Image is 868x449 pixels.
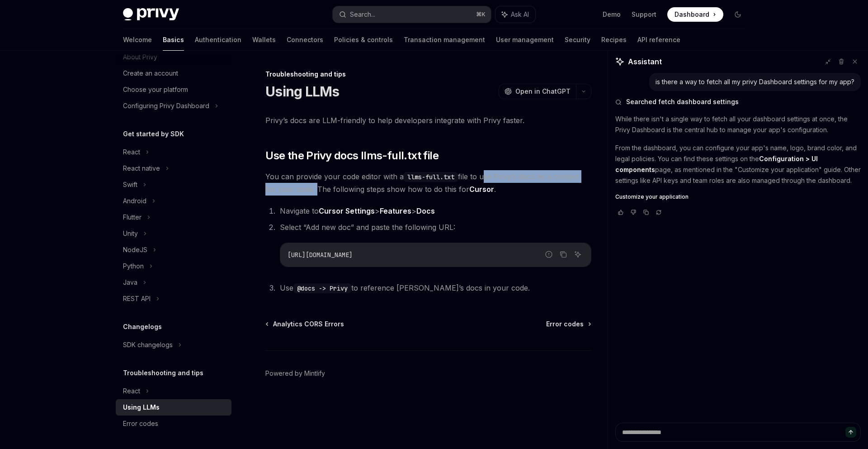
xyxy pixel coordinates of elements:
[266,320,344,329] a: Analytics CORS Errors
[615,193,861,201] a: Customize your application
[163,29,184,51] a: Basics
[615,97,861,106] button: Searched fetch dashboard settings
[123,244,147,255] div: NodeJS
[632,10,656,19] a: Support
[499,84,576,99] button: Open in ChatGPT
[265,70,591,79] div: Troubleshooting and tips
[123,129,184,139] h5: Get started by SDK
[280,283,530,292] span: Use to reference [PERSON_NAME]’s docs in your code.
[731,7,745,22] button: Toggle dark mode
[123,418,158,429] div: Error codes
[280,206,435,215] span: Navigate to > >
[495,6,535,23] button: Ask AI
[572,248,584,260] button: Ask AI
[123,212,142,223] div: Flutter
[265,369,325,378] a: Powered by Mintlify
[511,10,529,19] span: Ask AI
[123,29,152,51] a: Welcome
[404,172,458,182] code: llms-full.txt
[265,170,591,196] span: You can provide your code editor with a file to use Privy’s docs as a context for your code. The ...
[288,251,353,259] span: [URL][DOMAIN_NAME]
[123,293,151,304] div: REST API
[123,228,138,239] div: Unity
[123,368,203,378] h5: Troubleshooting and tips
[601,29,627,51] a: Recipes
[123,8,179,21] img: dark logo
[469,185,494,194] a: Cursor
[404,29,485,51] a: Transaction management
[416,206,435,215] strong: Docs
[637,29,680,51] a: API reference
[252,29,276,51] a: Wallets
[265,114,591,127] span: Privy’s docs are LLM-friendly to help developers integrate with Privy faster.
[123,386,140,396] div: React
[123,68,178,79] div: Create an account
[380,206,411,215] strong: Features
[116,81,231,98] a: Choose your platform
[333,6,491,23] button: Search...⌘K
[287,29,323,51] a: Connectors
[603,10,621,19] a: Demo
[123,402,160,413] div: Using LLMs
[845,427,856,438] button: Send message
[116,416,231,432] a: Error codes
[123,147,140,158] div: React
[350,9,375,20] div: Search...
[476,11,486,18] span: ⌘ K
[293,283,351,293] code: @docs -> Privy
[265,83,340,100] h1: Using LLMs
[280,223,455,232] span: Select “Add new doc” and paste the following URL:
[123,100,209,111] div: Configuring Privy Dashboard
[656,77,854,86] div: is there a way to fetch all my privy Dashboard settings for my app?
[615,143,861,186] p: From the dashboard, you can configure your app's name, logo, brand color, and legal policies. You...
[546,320,584,329] span: Error codes
[615,193,689,201] span: Customize your application
[273,320,344,329] span: Analytics CORS Errors
[615,155,818,173] strong: Configuration > UI components
[123,261,144,272] div: Python
[116,65,231,81] a: Create an account
[123,196,146,206] div: Android
[515,87,571,96] span: Open in ChatGPT
[667,7,723,22] a: Dashboard
[675,10,709,19] span: Dashboard
[334,29,393,51] a: Policies & controls
[557,248,569,260] button: Copy the contents from the code block
[496,29,554,51] a: User management
[319,206,375,215] strong: Cursor Settings
[123,277,137,288] div: Java
[116,399,231,416] a: Using LLMs
[123,163,160,174] div: React native
[546,320,590,329] a: Error codes
[265,148,439,163] span: Use the Privy docs llms-full.txt file
[123,339,173,350] div: SDK changelogs
[123,179,137,190] div: Swift
[565,29,590,51] a: Security
[628,56,662,67] span: Assistant
[626,97,739,106] span: Searched fetch dashboard settings
[615,114,861,135] p: While there isn't a single way to fetch all your dashboard settings at once, the Privy Dashboard ...
[543,248,555,260] button: Report incorrect code
[123,321,162,332] h5: Changelogs
[195,29,241,51] a: Authentication
[123,84,188,95] div: Choose your platform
